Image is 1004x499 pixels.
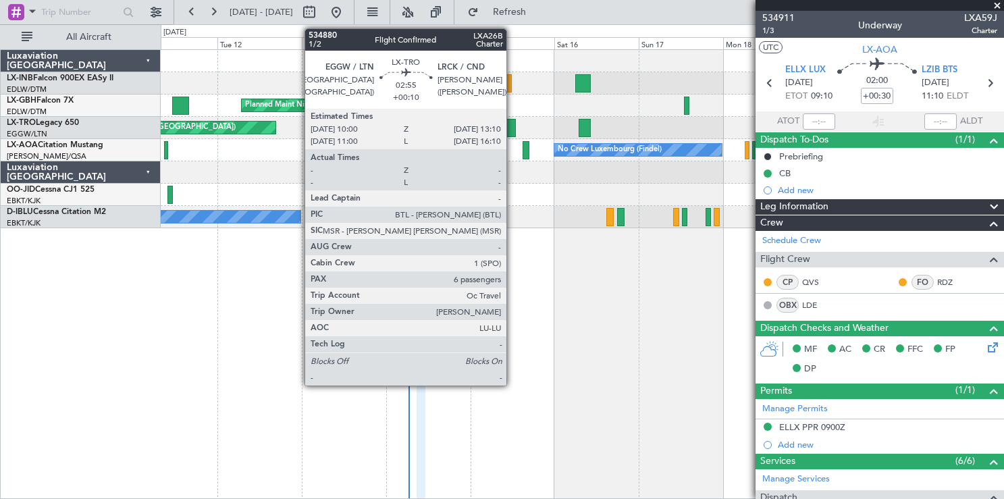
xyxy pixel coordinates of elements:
div: [DATE] [163,27,186,38]
a: Manage Permits [762,402,828,416]
div: Underway [858,18,902,32]
span: 534911 [762,11,795,25]
a: Schedule Crew [762,234,821,248]
span: [DATE] - [DATE] [230,6,293,18]
a: QVS [802,276,833,288]
a: LX-TROLegacy 650 [7,119,79,127]
a: Manage Services [762,473,830,486]
div: Tue 12 [217,37,302,49]
span: D-IBLU [7,208,33,216]
span: LX-TRO [7,119,36,127]
div: FO [911,275,934,290]
span: (6/6) [955,454,975,468]
span: 11:10 [922,90,943,103]
div: Thu 14 [386,37,471,49]
span: 09:10 [811,90,833,103]
div: Mon 18 [723,37,808,49]
span: (1/1) [955,132,975,147]
button: Refresh [461,1,542,23]
span: ELLX LUX [785,63,826,77]
span: LZIB BTS [922,63,957,77]
a: EBKT/KJK [7,218,41,228]
span: MF [804,343,817,357]
div: Prebriefing [779,151,823,162]
div: ELLX PPR 0900Z [779,421,845,433]
span: Dispatch Checks and Weather [760,321,889,336]
span: OO-JID [7,186,35,194]
span: FFC [907,343,923,357]
span: LX-AOA [862,43,897,57]
span: DP [804,363,816,376]
div: Fri 15 [471,37,555,49]
div: Add new [778,184,997,196]
a: LX-GBHFalcon 7X [7,97,74,105]
span: Dispatch To-Dos [760,132,828,148]
div: Sun 17 [639,37,723,49]
span: [DATE] [922,76,949,90]
span: Crew [760,215,783,231]
span: (1/1) [955,383,975,397]
span: Services [760,454,795,469]
a: LX-AOACitation Mustang [7,141,103,149]
a: RDZ [937,276,968,288]
a: EDLW/DTM [7,84,47,95]
span: Charter [964,25,997,36]
span: 02:00 [866,74,888,88]
a: EDLW/DTM [7,107,47,117]
span: All Aircraft [35,32,142,42]
span: LXA59J [964,11,997,25]
span: Refresh [481,7,538,17]
span: Permits [760,384,792,399]
div: CP [776,275,799,290]
div: OBX [776,298,799,313]
a: D-IBLUCessna Citation M2 [7,208,106,216]
span: CR [874,343,885,357]
span: ETOT [785,90,808,103]
span: ATOT [777,115,799,128]
a: LDE [802,299,833,311]
div: No Crew Luxembourg (Findel) [558,140,662,160]
div: CB [779,167,791,179]
span: Flight Crew [760,252,810,267]
span: ELDT [947,90,968,103]
a: EGGW/LTN [7,129,47,139]
div: Wed 13 [302,37,386,49]
a: OO-JIDCessna CJ1 525 [7,186,95,194]
a: [PERSON_NAME]/QSA [7,151,86,161]
input: Trip Number [41,2,119,22]
a: LX-INBFalcon 900EX EASy II [7,74,113,82]
span: 1/3 [762,25,795,36]
span: ALDT [960,115,982,128]
button: All Aircraft [15,26,147,48]
button: UTC [759,41,783,53]
span: LX-INB [7,74,33,82]
span: AC [839,343,851,357]
span: [DATE] [785,76,813,90]
span: LX-AOA [7,141,38,149]
a: EBKT/KJK [7,196,41,206]
span: LX-GBH [7,97,36,105]
input: --:-- [803,113,835,130]
span: Leg Information [760,199,828,215]
span: FP [945,343,955,357]
div: Sat 16 [554,37,639,49]
div: Add new [778,439,997,450]
div: Planned Maint Nice ([GEOGRAPHIC_DATA]) [245,95,396,115]
div: Mon 11 [133,37,217,49]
